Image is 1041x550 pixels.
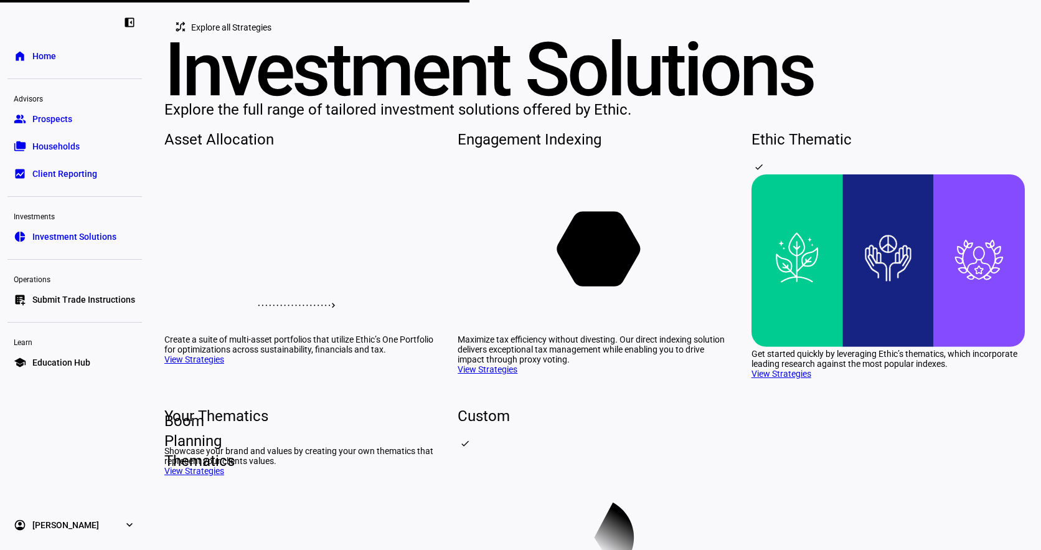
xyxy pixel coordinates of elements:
[754,162,764,172] mat-icon: check
[7,224,142,249] a: pie_chartInvestment Solutions
[164,334,438,354] div: Create a suite of multi-asset portfolios that utilize Ethic’s One Portfolio for optimizations acr...
[164,406,438,426] div: Your Thematics
[164,130,438,149] div: Asset Allocation
[7,333,142,350] div: Learn
[164,446,438,466] div: Showcase your brand and values by creating your own thematics that represent your clients values.
[32,519,99,531] span: [PERSON_NAME]
[164,15,286,40] button: Explore all Strategies
[751,369,811,379] a: View Strategies
[458,130,731,149] div: Engagement Indexing
[32,113,72,125] span: Prospects
[458,406,731,426] div: Custom
[7,134,142,159] a: folder_copyHouseholds
[751,130,1025,149] div: Ethic Thematic
[458,364,517,374] a: View Strategies
[14,356,26,369] eth-mat-symbol: school
[32,293,135,306] span: Submit Trade Instructions
[123,16,136,29] eth-mat-symbol: left_panel_close
[32,356,90,369] span: Education Hub
[14,230,26,243] eth-mat-symbol: pie_chart
[7,89,142,107] div: Advisors
[123,519,136,531] eth-mat-symbol: expand_more
[174,21,187,33] mat-icon: tactic
[7,270,142,287] div: Operations
[32,50,56,62] span: Home
[7,107,142,131] a: groupProspects
[191,15,271,40] span: Explore all Strategies
[32,230,116,243] span: Investment Solutions
[154,411,174,471] span: Boom Planning Thematics
[14,293,26,306] eth-mat-symbol: list_alt_add
[164,466,224,476] a: View Strategies
[32,168,97,180] span: Client Reporting
[7,161,142,186] a: bid_landscapeClient Reporting
[164,354,224,364] a: View Strategies
[458,334,731,364] div: Maximize tax efficiency without divesting. Our direct indexing solution delivers exceptional tax ...
[7,207,142,224] div: Investments
[14,519,26,531] eth-mat-symbol: account_circle
[7,44,142,69] a: homeHome
[32,140,80,153] span: Households
[14,113,26,125] eth-mat-symbol: group
[14,140,26,153] eth-mat-symbol: folder_copy
[751,349,1025,369] div: Get started quickly by leveraging Ethic’s thematics, which incorporate leading research against t...
[164,40,1026,100] div: Investment Solutions
[164,100,1026,120] div: Explore the full range of tailored investment solutions offered by Ethic.
[14,50,26,62] eth-mat-symbol: home
[460,439,470,448] mat-icon: check
[14,168,26,180] eth-mat-symbol: bid_landscape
